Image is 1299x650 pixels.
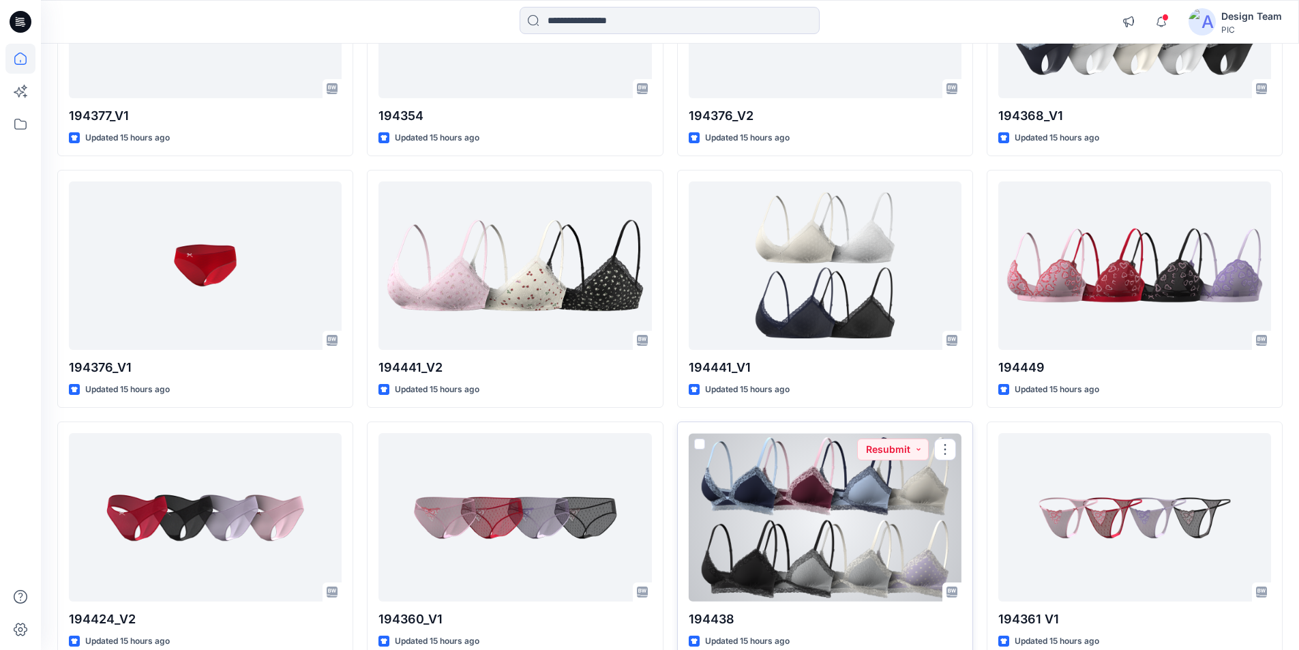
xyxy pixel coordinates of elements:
p: 194441_V2 [378,358,651,377]
div: PIC [1221,25,1282,35]
a: 194424_V2 [69,433,342,602]
p: 194361 V1 [998,610,1271,629]
p: Updated 15 hours ago [705,634,790,649]
p: 194377_V1 [69,106,342,125]
a: 194441_V1 [689,181,961,350]
p: Updated 15 hours ago [395,383,479,397]
p: 194376_V1 [69,358,342,377]
p: 194438 [689,610,961,629]
p: Updated 15 hours ago [1015,634,1099,649]
a: 194360_V1 [378,433,651,602]
a: 194376_V1 [69,181,342,350]
p: 194376_V2 [689,106,961,125]
p: Updated 15 hours ago [85,634,170,649]
p: Updated 15 hours ago [1015,131,1099,145]
p: 194354 [378,106,651,125]
p: Updated 15 hours ago [1015,383,1099,397]
a: 194449 [998,181,1271,350]
p: 194424_V2 [69,610,342,629]
a: 194361 V1 [998,433,1271,602]
p: 194441_V1 [689,358,961,377]
p: Updated 15 hours ago [395,634,479,649]
a: 194441_V2 [378,181,651,350]
p: Updated 15 hours ago [85,131,170,145]
p: Updated 15 hours ago [395,131,479,145]
p: Updated 15 hours ago [85,383,170,397]
img: avatar [1189,8,1216,35]
p: Updated 15 hours ago [705,383,790,397]
p: 194449 [998,358,1271,377]
p: Updated 15 hours ago [705,131,790,145]
a: 194438 [689,433,961,602]
div: Design Team [1221,8,1282,25]
p: 194368_V1 [998,106,1271,125]
p: 194360_V1 [378,610,651,629]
